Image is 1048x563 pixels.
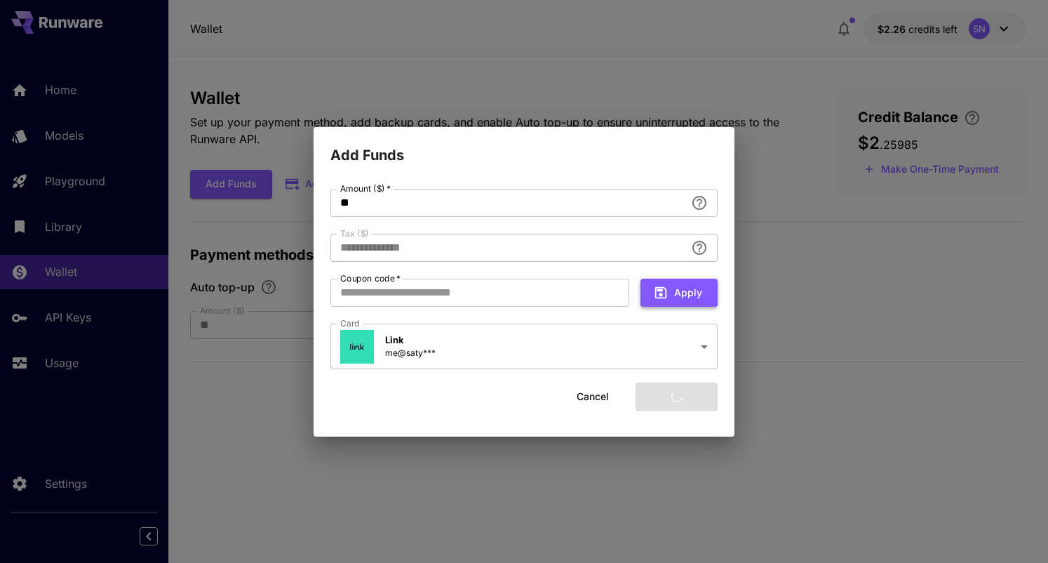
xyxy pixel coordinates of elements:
button: Apply [640,279,718,307]
p: Link [385,333,436,347]
label: Card [340,317,360,329]
label: Coupon code [340,272,401,284]
label: Amount ($) [340,183,391,194]
label: Tax ($) [340,227,369,239]
button: Cancel [561,383,624,411]
h2: Add Funds [314,127,734,166]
